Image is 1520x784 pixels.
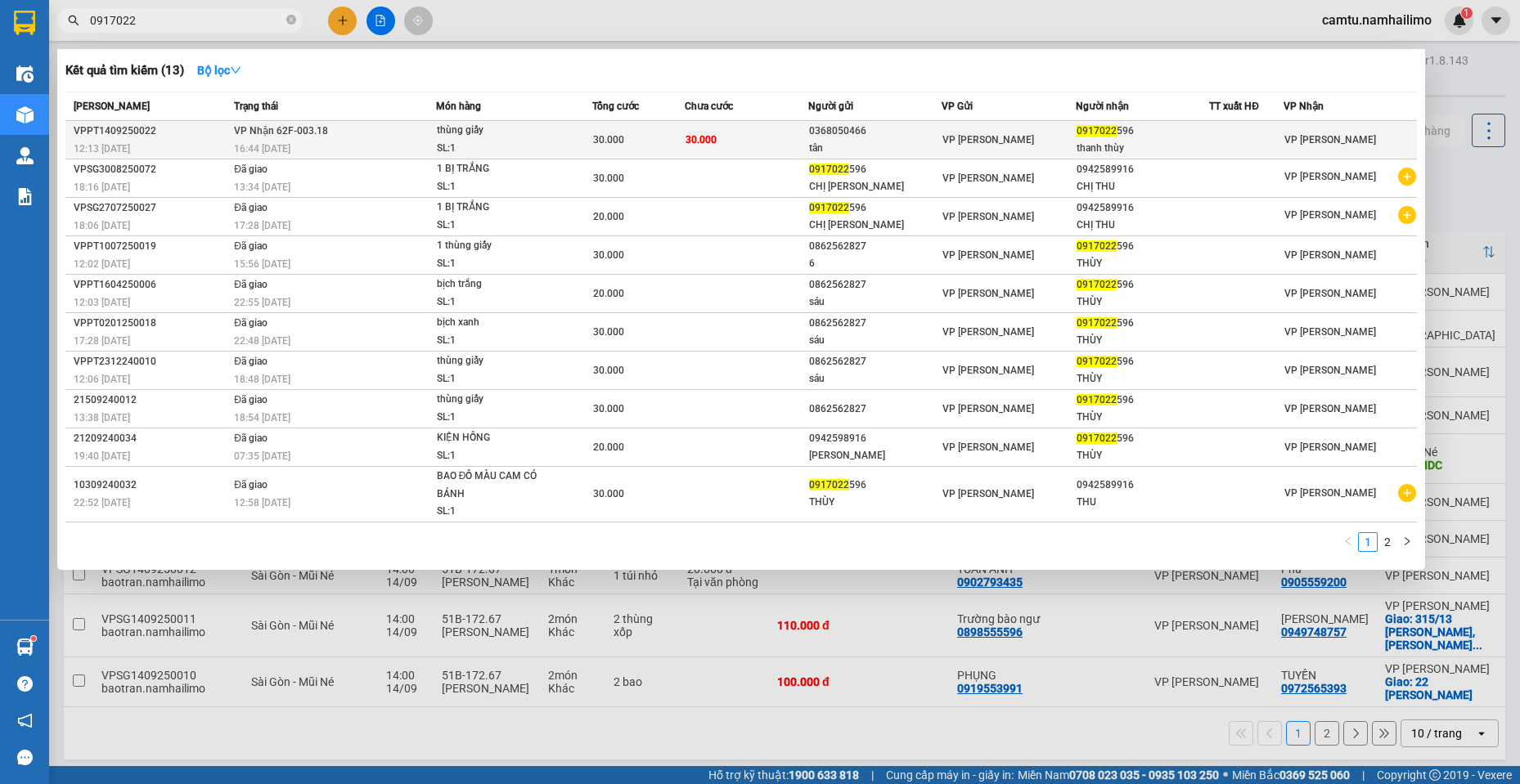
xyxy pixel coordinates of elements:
strong: Bộ lọc [197,64,241,77]
img: warehouse-icon [16,638,34,656]
span: VP [PERSON_NAME] [942,326,1034,338]
span: Món hàng [436,101,481,112]
span: 17:28 [DATE] [234,220,290,231]
span: notification [17,713,33,728]
div: VPPT1409250022 [74,123,229,140]
li: Next Page [1397,532,1417,552]
span: 30.000 [593,134,624,146]
div: 0942589916 [1077,477,1208,494]
span: 18:48 [DATE] [234,374,290,385]
span: 19:40 [DATE] [74,450,130,462]
span: Đã giao [234,317,268,329]
span: search [68,15,79,26]
span: 22:55 [DATE] [234,297,290,308]
span: 0917022 [809,479,849,491]
div: bịch xanh [437,314,560,332]
span: VP [PERSON_NAME] [1284,288,1376,299]
span: VP [PERSON_NAME] [1284,487,1376,499]
div: 6 [809,255,941,272]
button: right [1397,532,1417,552]
div: 596 [1077,276,1208,293]
span: plus-circle [1398,168,1416,186]
div: 596 [1077,315,1208,332]
span: 30.000 [593,365,624,376]
div: CHỊ [PERSON_NAME] [809,178,941,195]
span: Đã giao [234,202,268,213]
span: 07:35 [DATE] [234,450,290,462]
span: 0917022 [1077,240,1117,252]
div: THÙY [1077,293,1208,311]
span: 15:56 [DATE] [234,258,290,270]
img: warehouse-icon [16,65,34,83]
div: SL: 1 [437,332,560,350]
div: SL: 1 [437,409,560,427]
span: right [1402,536,1412,546]
span: Chưa cước [685,101,733,112]
span: VP [PERSON_NAME] [942,288,1034,299]
div: 596 [809,199,941,217]
span: 22:48 [DATE] [234,335,290,347]
span: 30.000 [593,326,624,338]
button: left [1338,532,1358,552]
li: 1 [1358,532,1378,552]
div: thùng giấy [437,352,560,370]
div: SL: 1 [437,178,560,196]
span: 20.000 [593,441,624,453]
div: THU [1077,494,1208,511]
span: VP Nhận 62F-003.18 [234,125,328,137]
input: Tìm tên, số ĐT hoặc mã đơn [90,11,283,29]
div: CHỊ THU [1077,217,1208,234]
span: 18:54 [DATE] [234,412,290,423]
span: message [17,750,33,765]
div: [PERSON_NAME] [809,447,941,464]
span: VP [PERSON_NAME] [1284,365,1376,376]
div: 0368050466 [809,123,941,140]
span: Trạng thái [234,101,278,112]
div: 0862562827 [809,353,941,370]
span: 30.000 [593,172,624,184]
div: bịch trắng [437,276,560,293]
span: Đã giao [234,432,268,444]
span: Người gửi [808,101,853,112]
span: TT xuất HĐ [1209,101,1259,112]
span: VP [PERSON_NAME] [942,249,1034,261]
span: Đã giao [234,479,268,491]
div: 0942589916 [1077,161,1208,178]
div: SL: 1 [437,140,560,158]
span: VP Nhận [1284,101,1324,112]
span: 0917022 [1077,432,1117,444]
span: VP [PERSON_NAME] [942,365,1034,376]
span: Đã giao [234,279,268,290]
div: SL: 1 [437,293,560,311]
button: Bộ lọcdown [184,57,254,83]
div: 596 [1077,123,1208,140]
span: close-circle [286,15,296,25]
span: 20.000 [593,288,624,299]
div: 596 [809,161,941,178]
sup: 1 [31,636,36,641]
div: 1 thùng giấy [437,237,560,255]
span: 12:03 [DATE] [74,297,130,308]
span: 0917022 [809,202,849,213]
span: 20.000 [593,211,624,222]
span: VP [PERSON_NAME] [942,441,1034,453]
span: Đã giao [234,394,268,405]
div: 0862562827 [809,401,941,418]
span: 16:44 [DATE] [234,143,290,155]
div: VPPT1007250019 [74,238,229,255]
div: VPPT2312240010 [74,353,229,370]
span: 0917022 [809,164,849,175]
span: VP [PERSON_NAME] [942,172,1034,184]
span: 0917022 [1077,317,1117,329]
div: VPPT0201250018 [74,315,229,332]
div: CHỊ THU [1077,178,1208,195]
span: VP [PERSON_NAME] [942,403,1034,414]
span: 18:16 [DATE] [74,181,130,193]
div: thùng giấy [437,391,560,409]
span: [PERSON_NAME] [74,101,150,112]
a: 2 [1378,533,1396,551]
span: VP [PERSON_NAME] [1284,171,1376,182]
span: Đã giao [234,356,268,367]
div: BAO ĐỒ MÀU CAM CÓ BÁNH [437,468,560,503]
span: 30.000 [593,488,624,500]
